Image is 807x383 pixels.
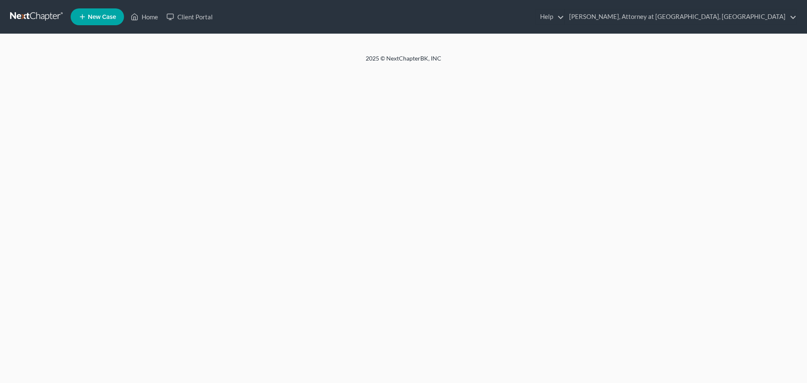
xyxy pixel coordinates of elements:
a: [PERSON_NAME], Attorney at [GEOGRAPHIC_DATA], [GEOGRAPHIC_DATA] [565,9,796,24]
a: Client Portal [162,9,217,24]
a: Help [536,9,564,24]
div: 2025 © NextChapterBK, INC [164,54,643,69]
a: Home [127,9,162,24]
new-legal-case-button: New Case [71,8,124,25]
